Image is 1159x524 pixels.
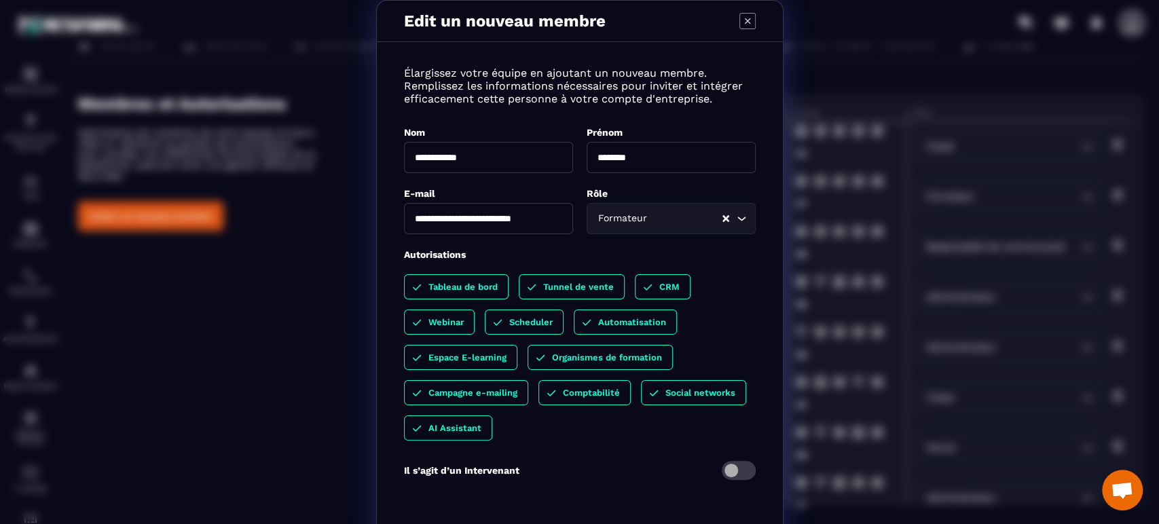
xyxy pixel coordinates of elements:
[428,352,507,362] p: Espace E-learning
[650,211,721,226] input: Search for option
[563,388,620,398] p: Comptabilité
[543,282,614,292] p: Tunnel de vente
[404,67,756,105] p: Élargissez votre équipe en ajoutant un nouveau membre. Remplissez les informations nécessaires po...
[722,214,729,224] button: Clear Selected
[1102,470,1143,510] div: Ouvrir le chat
[665,388,735,398] p: Social networks
[428,388,517,398] p: Campagne e-mailing
[404,465,519,476] p: Il s’agit d’un Intervenant
[659,282,680,292] p: CRM
[428,423,481,433] p: AI Assistant
[598,317,666,327] p: Automatisation
[587,203,756,234] div: Search for option
[428,317,464,327] p: Webinar
[404,12,606,31] p: Edit un nouveau membre
[404,127,425,138] label: Nom
[404,188,435,199] label: E-mail
[428,282,498,292] p: Tableau de bord
[552,352,662,362] p: Organismes de formation
[509,317,553,327] p: Scheduler
[404,249,466,260] label: Autorisations
[595,211,650,226] span: Formateur
[587,188,608,199] label: Rôle
[587,127,623,138] label: Prénom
